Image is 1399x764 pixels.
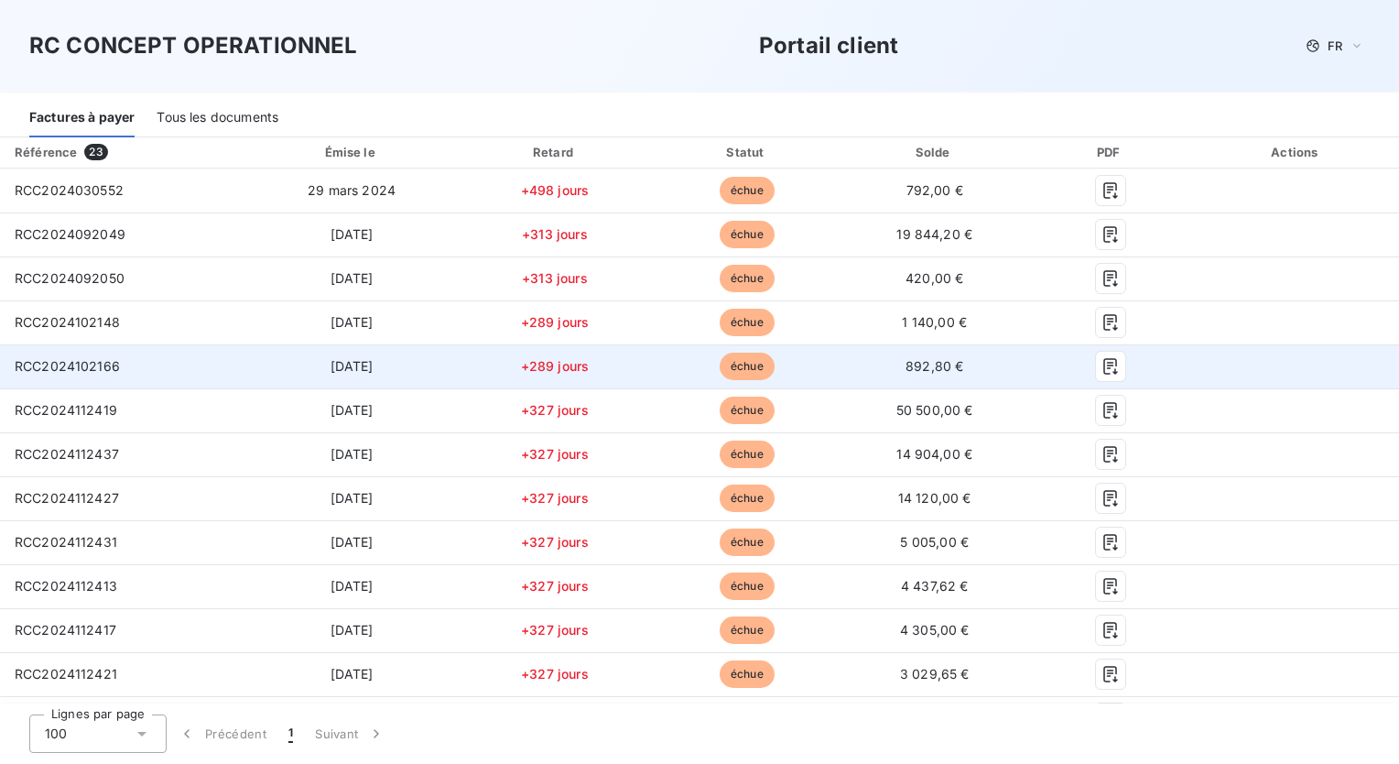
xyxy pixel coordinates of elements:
[846,143,1024,161] div: Solde
[1198,143,1395,161] div: Actions
[15,578,117,594] span: RCC2024112413
[29,29,357,62] h3: RC CONCEPT OPERATIONNEL
[522,270,588,286] span: +313 jours
[331,314,374,330] span: [DATE]
[720,441,775,468] span: échue
[15,226,125,242] span: RCC2024092049
[521,578,589,594] span: +327 jours
[29,99,135,137] div: Factures à payer
[720,397,775,424] span: échue
[906,270,963,286] span: 420,00 €
[461,143,648,161] div: Retard
[521,446,589,462] span: +327 jours
[167,715,277,753] button: Précédent
[15,666,117,682] span: RCC2024112421
[720,573,775,600] span: échue
[521,622,589,638] span: +327 jours
[331,358,374,374] span: [DATE]
[720,177,775,204] span: échue
[15,270,125,286] span: RCC2024092050
[720,660,775,688] span: échue
[521,666,589,682] span: +327 jours
[288,725,293,743] span: 1
[331,534,374,550] span: [DATE]
[15,145,77,159] div: Référence
[521,182,590,198] span: +498 jours
[15,490,119,506] span: RCC2024112427
[896,402,973,418] span: 50 500,00 €
[522,226,588,242] span: +313 jours
[15,402,117,418] span: RCC2024112419
[902,314,967,330] span: 1 140,00 €
[656,143,838,161] div: Statut
[521,358,590,374] span: +289 jours
[15,182,124,198] span: RCC2024030552
[900,666,970,682] span: 3 029,65 €
[250,143,454,161] div: Émise le
[15,622,116,638] span: RCC2024112417
[759,29,898,62] h3: Portail client
[15,358,120,374] span: RCC2024102166
[906,358,963,374] span: 892,80 €
[720,265,775,292] span: échue
[906,182,963,198] span: 792,00 €
[331,402,374,418] span: [DATE]
[720,485,775,512] span: échue
[900,534,969,550] span: 5 005,00 €
[521,534,589,550] span: +327 jours
[331,490,374,506] span: [DATE]
[331,666,374,682] span: [DATE]
[277,715,304,753] button: 1
[1031,143,1190,161] div: PDF
[1328,38,1342,53] span: FR
[900,622,970,638] span: 4 305,00 €
[896,446,972,462] span: 14 904,00 €
[720,309,775,336] span: échue
[45,725,67,743] span: 100
[896,226,972,242] span: 19 844,20 €
[901,578,969,594] span: 4 437,62 €
[521,490,589,506] span: +327 jours
[157,99,278,137] div: Tous les documents
[331,226,374,242] span: [DATE]
[15,534,117,550] span: RCC2024112431
[720,353,775,380] span: échue
[521,314,590,330] span: +289 jours
[521,402,589,418] span: +327 jours
[331,446,374,462] span: [DATE]
[898,490,971,506] span: 14 120,00 €
[720,221,775,248] span: échue
[331,622,374,638] span: [DATE]
[720,617,775,644] span: échue
[331,270,374,286] span: [DATE]
[15,446,119,462] span: RCC2024112437
[15,314,120,330] span: RCC2024102148
[84,144,107,160] span: 23
[331,578,374,594] span: [DATE]
[304,715,396,753] button: Suivant
[720,529,775,556] span: échue
[308,182,396,198] span: 29 mars 2024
